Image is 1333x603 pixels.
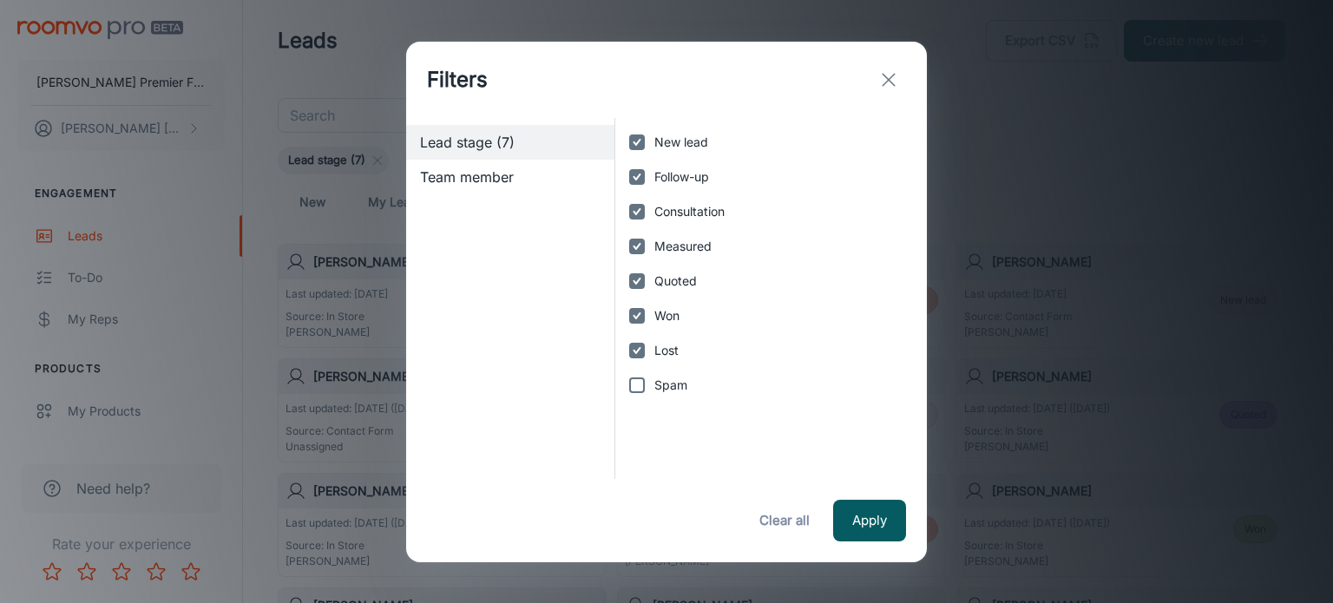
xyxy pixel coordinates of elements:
span: Lead stage (7) [420,132,601,153]
button: exit [871,62,906,97]
span: Follow-up [654,167,709,187]
span: Lost [654,341,679,360]
span: Team member [420,167,601,187]
div: Lead stage (7) [406,125,614,160]
span: Consultation [654,202,725,221]
span: Measured [654,237,712,256]
button: Apply [833,500,906,541]
h1: Filters [427,64,488,95]
button: Clear all [750,500,819,541]
div: Team member [406,160,614,194]
span: New lead [654,133,708,152]
span: Spam [654,376,687,395]
span: Quoted [654,272,697,291]
span: Won [654,306,680,325]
